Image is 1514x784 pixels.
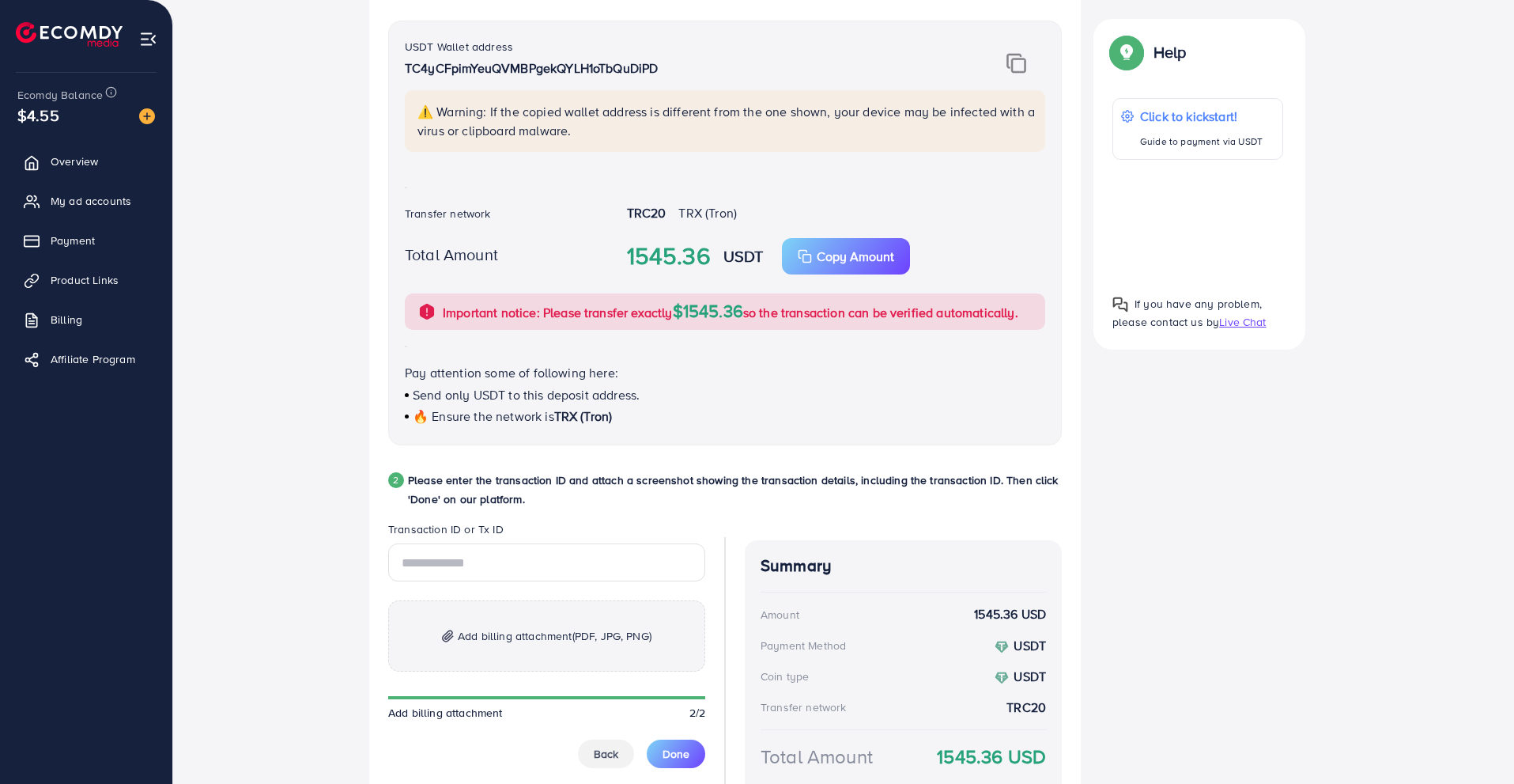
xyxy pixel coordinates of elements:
[995,640,1009,654] img: coin
[1112,297,1128,312] img: Popup guide
[1219,314,1266,330] span: Live Chat
[405,385,1045,404] p: Send only USDT to this deposit address.
[673,298,743,323] span: $1545.36
[572,628,651,644] span: (PDF, JPG, PNG)
[417,302,436,321] img: alert
[405,363,1045,382] p: Pay attention some of following here:
[405,243,498,266] label: Total Amount
[16,22,123,47] img: logo
[458,627,651,646] span: Add billing attachment
[761,638,846,653] div: Payment Method
[442,630,454,643] img: img
[995,671,1009,685] img: coin
[12,185,160,217] a: My ad accounts
[627,239,711,274] strong: 1545.36
[12,304,160,335] a: Billing
[1006,699,1046,717] strong: TRC20
[678,204,737,222] span: TRX (Tron)
[627,204,666,222] strong: TRC20
[12,146,160,177] a: Overview
[51,351,135,367] span: Affiliate Program
[51,153,98,169] span: Overview
[761,607,799,623] div: Amount
[405,39,513,55] label: USDT Wallet address
[17,104,59,127] span: $4.55
[1140,132,1263,151] p: Guide to payment via USDT
[408,471,1062,509] p: Please enter the transaction ID and attach a screenshot showing the transaction details, includin...
[689,705,705,721] span: 2/2
[817,247,894,266] p: Copy Amount
[761,699,847,715] div: Transfer network
[405,206,491,222] label: Transfer network
[1014,637,1046,654] strong: USDT
[51,233,95,248] span: Payment
[663,746,689,762] span: Done
[17,87,103,103] span: Ecomdy Balance
[12,225,160,256] a: Payment
[594,746,618,762] span: Back
[1140,107,1263,126] p: Click to kickstart!
[51,272,119,288] span: Product Links
[388,472,404,488] div: 2
[761,556,1046,576] h4: Summary
[1006,53,1026,74] img: img
[554,407,613,425] span: TRX (Tron)
[723,244,764,267] strong: USDT
[388,705,503,721] span: Add billing attachment
[578,740,634,768] button: Back
[1014,668,1046,685] strong: USDT
[12,343,160,375] a: Affiliate Program
[1447,713,1502,772] iframe: Chat
[139,108,155,124] img: image
[405,59,934,78] p: TC4yCFpimYeuQVMBPgekQYLH1oTbQuDiPD
[1112,296,1262,330] span: If you have any problem, please contact us by
[647,740,705,768] button: Done
[51,312,82,328] span: Billing
[761,668,809,684] div: Coin type
[139,30,157,48] img: menu
[937,743,1046,771] strong: 1545.36 USD
[761,743,873,771] div: Total Amount
[413,407,554,425] span: 🔥 Ensure the network is
[12,264,160,296] a: Product Links
[417,102,1036,140] p: ⚠️ Warning: If the copied wallet address is different from the one shown, your device may be infe...
[974,605,1046,623] strong: 1545.36 USD
[782,238,910,275] button: Copy Amount
[51,193,131,209] span: My ad accounts
[1153,43,1187,62] p: Help
[1112,38,1141,66] img: Popup guide
[443,301,1018,322] p: Important notice: Please transfer exactly so the transaction can be verified automatically.
[388,521,705,543] legend: Transaction ID or Tx ID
